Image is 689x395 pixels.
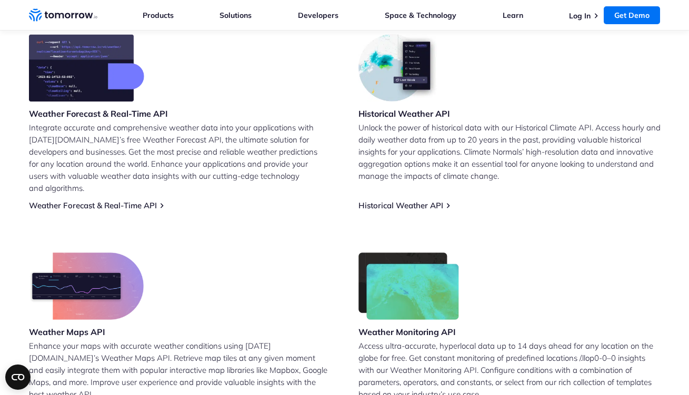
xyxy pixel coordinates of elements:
[219,11,252,20] a: Solutions
[29,326,144,338] h3: Weather Maps API
[5,364,31,390] button: Open CMP widget
[358,326,460,338] h3: Weather Monitoring API
[569,11,591,21] a: Log In
[29,108,168,119] h3: Weather Forecast & Real-Time API
[604,6,660,24] a: Get Demo
[29,7,97,23] a: Home link
[385,11,456,20] a: Space & Technology
[143,11,174,20] a: Products
[358,200,443,210] a: Historical Weather API
[29,200,157,210] a: Weather Forecast & Real-Time API
[358,108,450,119] h3: Historical Weather API
[503,11,523,20] a: Learn
[298,11,338,20] a: Developers
[358,121,661,182] p: Unlock the power of historical data with our Historical Climate API. Access hourly and daily weat...
[29,121,331,194] p: Integrate accurate and comprehensive weather data into your applications with [DATE][DOMAIN_NAME]...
